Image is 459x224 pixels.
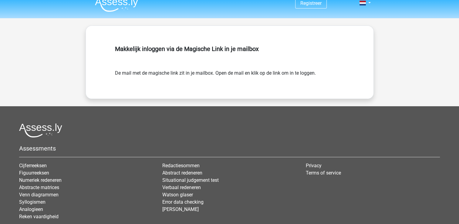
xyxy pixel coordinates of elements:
a: Analogieen [19,206,43,212]
a: Watson glaser [162,192,193,198]
a: Terms of service [306,170,341,176]
a: Privacy [306,163,322,168]
a: Verbaal redeneren [162,185,201,190]
a: Situational judgement test [162,177,219,183]
h5: Assessments [19,145,440,152]
a: Cijferreeksen [19,163,47,168]
a: Syllogismen [19,199,46,205]
a: Numeriek redeneren [19,177,62,183]
a: Error data checking [162,199,204,205]
a: Figuurreeksen [19,170,49,176]
a: [PERSON_NAME] [162,206,199,212]
form: De mail met de magische link zit in je mailbox. Open de mail en klik op de link om in te loggen. [115,70,344,77]
h5: Makkelijk inloggen via de Magische Link in je mailbox [115,45,344,53]
a: Reken vaardigheid [19,214,59,219]
a: Abstracte matrices [19,185,59,190]
a: Abstract redeneren [162,170,202,176]
a: Venn diagrammen [19,192,59,198]
img: Assessly logo [19,123,62,137]
a: Registreer [300,0,322,6]
a: Redactiesommen [162,163,200,168]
